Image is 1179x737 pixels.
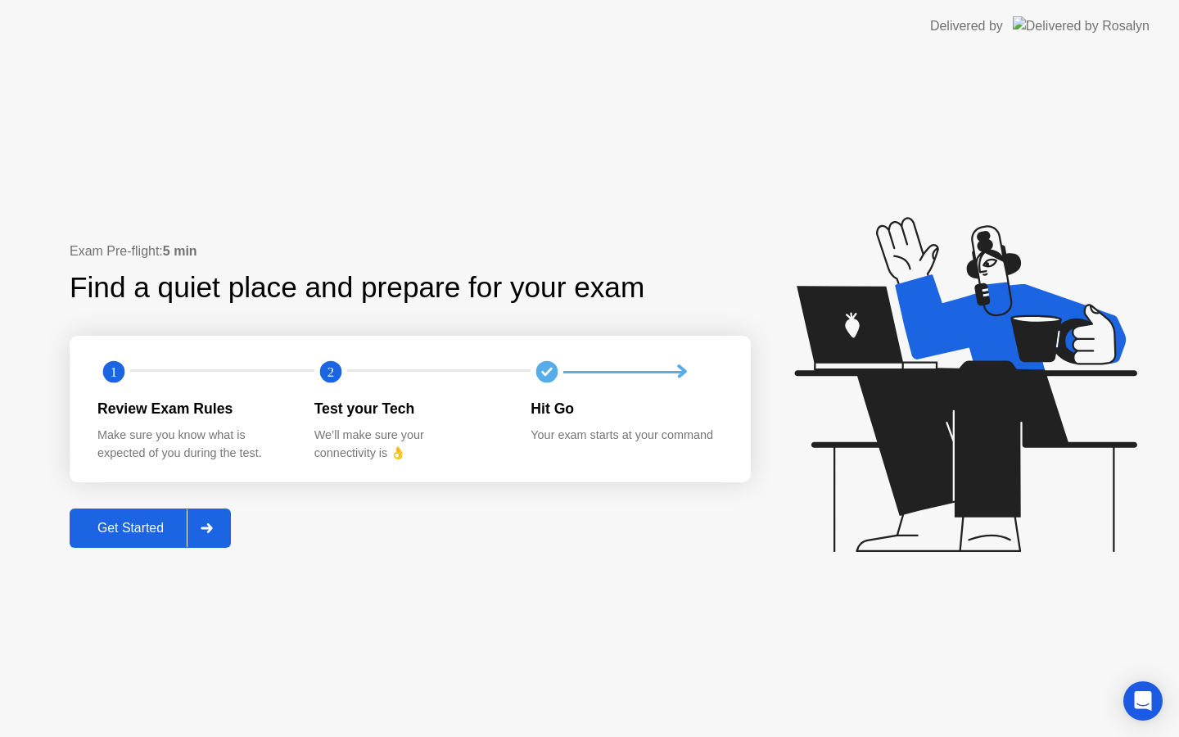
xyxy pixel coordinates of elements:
[75,521,187,536] div: Get Started
[70,509,231,548] button: Get Started
[111,364,117,380] text: 1
[314,427,505,462] div: We’ll make sure your connectivity is 👌
[163,244,197,258] b: 5 min
[930,16,1003,36] div: Delivered by
[531,398,721,419] div: Hit Go
[97,427,288,462] div: Make sure you know what is expected of you during the test.
[70,242,751,261] div: Exam Pre-flight:
[70,266,647,310] div: Find a quiet place and prepare for your exam
[97,398,288,419] div: Review Exam Rules
[314,398,505,419] div: Test your Tech
[531,427,721,445] div: Your exam starts at your command
[327,364,334,380] text: 2
[1013,16,1150,35] img: Delivered by Rosalyn
[1123,681,1163,721] div: Open Intercom Messenger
